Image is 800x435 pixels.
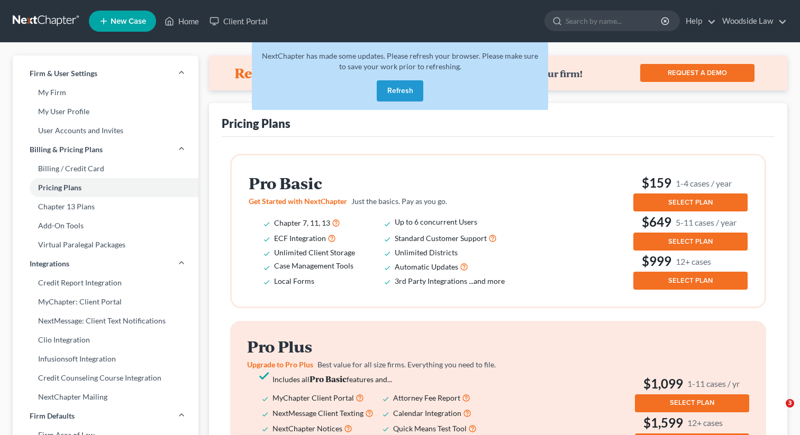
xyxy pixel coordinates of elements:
span: SELECT PLAN [668,276,713,285]
small: 1-11 cases / yr [687,378,740,389]
span: NextMessage Client Texting [272,409,363,418]
a: Virtual Paralegal Packages [13,235,198,254]
span: Standard Customer Support [395,234,487,243]
span: Calendar Integration [393,409,461,418]
a: Billing / Credit Card [13,159,198,178]
span: 3rd Party Integrations [395,276,467,285]
span: Get Started with NextChapter [249,197,347,206]
span: Unlimited Districts [395,248,458,257]
span: NextChapter has made some updates. Please refresh your browser. Please make sure to save your wor... [262,51,538,71]
a: Pricing Plans [13,178,198,197]
span: SELECT PLAN [668,198,713,207]
a: Firm & User Settings [13,64,198,83]
small: 12+ cases [687,417,723,428]
button: SELECT PLAN [633,272,748,290]
a: Credit Report Integration [13,273,198,292]
span: New Case [111,17,146,25]
small: 1-4 cases / year [676,178,732,189]
button: SELECT PLAN [635,394,749,412]
h3: $1,099 [635,375,749,392]
a: User Accounts and Invites [13,121,198,140]
a: My User Profile [13,102,198,121]
h2: Pro Plus [247,338,518,355]
span: 3 [786,399,794,408]
a: Client Portal [204,12,273,31]
button: Refresh [377,80,423,101]
span: Attorney Fee Report [393,393,460,402]
a: Credit Counseling Course Integration [13,368,198,387]
a: Home [159,12,204,31]
span: Best value for all size firms. Everything you need to file. [317,360,496,369]
h3: $1,599 [635,414,749,431]
span: Billing & Pricing Plans [30,144,103,155]
span: Upgrade to Pro Plus [247,360,313,369]
a: NextChapter Mailing [13,387,198,406]
span: NextChapter Notices [272,424,342,433]
a: NextMessage: Client Text Notifications [13,311,198,330]
h3: $649 [633,214,748,230]
span: Includes all features and... [272,375,392,384]
a: Infusionsoft Integration [13,349,198,368]
iframe: Intercom live chat [764,399,789,424]
strong: Pro Basic [310,373,347,384]
span: Chapter 7, 11, 13 [274,218,330,227]
span: Up to 6 concurrent Users [395,217,477,226]
div: Pricing Plans [222,116,290,131]
span: Automatic Updates [395,262,458,271]
small: 5-11 cases / year [676,217,737,228]
a: MyChapter: Client Portal [13,292,198,311]
a: REQUEST A DEMO [640,64,754,82]
a: Help [680,12,716,31]
a: Billing & Pricing Plans [13,140,198,159]
span: Local Forms [274,276,314,285]
button: SELECT PLAN [633,193,748,211]
span: Firm Defaults [30,411,75,421]
span: Unlimited Client Storage [274,248,355,257]
h2: Pro Basic [249,174,520,192]
span: Firm & User Settings [30,68,97,79]
a: My Firm [13,83,198,102]
input: Search by name... [566,11,662,31]
span: MyChapter Client Portal [272,393,354,402]
span: Quick Means Test Tool [393,424,467,433]
span: ...and more [469,276,505,285]
a: Clio Integration [13,330,198,349]
h3: $999 [633,253,748,270]
a: Chapter 13 Plans [13,197,198,216]
a: Woodside Law [717,12,787,31]
span: SELECT PLAN [668,237,713,246]
a: Integrations [13,254,198,273]
span: SELECT PLAN [670,399,714,407]
h4: Request a Demo [234,64,346,81]
a: Firm Defaults [13,406,198,425]
span: Integrations [30,258,69,269]
span: Case Management Tools [274,261,353,270]
span: ECF Integration [274,234,326,243]
small: 12+ cases [676,256,711,267]
h3: $159 [633,174,748,191]
button: SELECT PLAN [633,233,748,251]
span: Just the basics. Pay as you go. [351,197,447,206]
a: Add-On Tools [13,216,198,235]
